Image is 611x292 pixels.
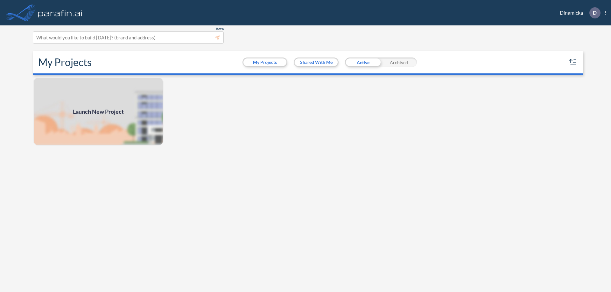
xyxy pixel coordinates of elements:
[345,58,381,67] div: Active
[593,10,597,16] p: D
[295,58,338,66] button: Shared With Me
[216,26,224,31] span: Beta
[37,6,84,19] img: logo
[33,77,164,146] a: Launch New Project
[38,56,92,68] h2: My Projects
[73,107,124,116] span: Launch New Project
[381,58,417,67] div: Archived
[243,58,286,66] button: My Projects
[550,7,606,18] div: Dinamicka
[33,77,164,146] img: add
[568,57,578,67] button: sort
